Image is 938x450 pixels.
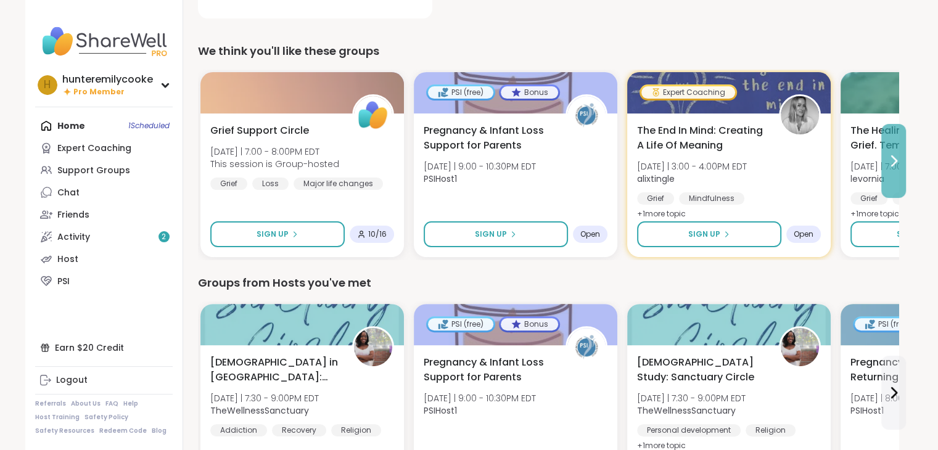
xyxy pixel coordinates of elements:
[637,424,741,436] div: Personal development
[56,374,88,387] div: Logout
[354,96,392,134] img: ShareWell
[252,178,289,190] div: Loss
[35,159,173,181] a: Support Groups
[35,427,94,435] a: Safety Resources
[424,160,536,173] span: [DATE] | 9:00 - 10:30PM EDT
[105,399,118,408] a: FAQ
[123,399,138,408] a: Help
[99,427,147,435] a: Redeem Code
[35,413,80,422] a: Host Training
[679,192,744,205] div: Mindfulness
[35,181,173,203] a: Chat
[210,392,319,404] span: [DATE] | 7:30 - 9:00PM EDT
[897,229,929,240] span: Sign Up
[198,274,899,292] div: Groups from Hosts you've met
[567,328,606,366] img: PSIHost1
[44,77,51,93] span: h
[71,399,101,408] a: About Us
[501,318,558,330] div: Bonus
[210,404,309,417] b: TheWellnessSanctuary
[210,424,267,436] div: Addiction
[35,248,173,270] a: Host
[428,86,493,99] div: PSI (free)
[637,123,765,153] span: The End In Mind: Creating A Life Of Meaning
[210,178,247,190] div: Grief
[501,86,558,99] div: Bonus
[57,231,90,243] div: Activity
[57,187,80,199] div: Chat
[210,158,339,170] span: This session is Group-hosted
[354,328,392,366] img: TheWellnessSanctuary
[855,318,920,330] div: PSI (free)
[35,226,173,248] a: Activity2
[424,221,568,247] button: Sign Up
[781,328,819,366] img: TheWellnessSanctuary
[428,318,493,330] div: PSI (free)
[637,355,765,385] span: [DEMOGRAPHIC_DATA] Study: Sanctuary Circle
[637,173,675,185] b: alixtingle
[210,123,309,138] span: Grief Support Circle
[210,355,339,385] span: [DEMOGRAPHIC_DATA] in [GEOGRAPHIC_DATA]: [GEOGRAPHIC_DATA]
[850,173,884,185] b: levornia
[424,123,552,153] span: Pregnancy & Infant Loss Support for Parents
[475,229,507,240] span: Sign Up
[424,404,457,417] b: PSIHost1
[580,229,600,239] span: Open
[688,229,720,240] span: Sign Up
[424,173,457,185] b: PSIHost1
[162,232,166,242] span: 2
[84,413,128,422] a: Safety Policy
[641,86,735,99] div: Expert Coaching
[62,73,153,86] div: hunteremilycooke
[331,424,381,436] div: Religion
[424,355,552,385] span: Pregnancy & Infant Loss Support for Parents
[794,229,813,239] span: Open
[57,253,78,266] div: Host
[637,160,747,173] span: [DATE] | 3:00 - 4:00PM EDT
[637,221,781,247] button: Sign Up
[73,87,125,97] span: Pro Member
[781,96,819,134] img: alixtingle
[210,221,345,247] button: Sign Up
[57,165,130,177] div: Support Groups
[637,404,736,417] b: TheWellnessSanctuary
[57,209,89,221] div: Friends
[35,369,173,391] a: Logout
[746,424,796,436] div: Religion
[567,96,606,134] img: PSIHost1
[35,399,66,408] a: Referrals
[272,424,326,436] div: Recovery
[35,203,173,226] a: Friends
[637,192,674,205] div: Grief
[35,337,173,359] div: Earn $20 Credit
[424,392,536,404] span: [DATE] | 9:00 - 10:30PM EDT
[637,392,746,404] span: [DATE] | 7:30 - 9:00PM EDT
[210,145,339,158] span: [DATE] | 7:00 - 8:00PM EDT
[368,229,387,239] span: 10 / 16
[294,178,383,190] div: Major life changes
[35,270,173,292] a: PSI
[57,276,70,288] div: PSI
[850,192,887,205] div: Grief
[35,20,173,63] img: ShareWell Nav Logo
[198,43,899,60] div: We think you'll like these groups
[57,142,131,155] div: Expert Coaching
[35,137,173,159] a: Expert Coaching
[850,404,884,417] b: PSIHost1
[257,229,289,240] span: Sign Up
[152,427,167,435] a: Blog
